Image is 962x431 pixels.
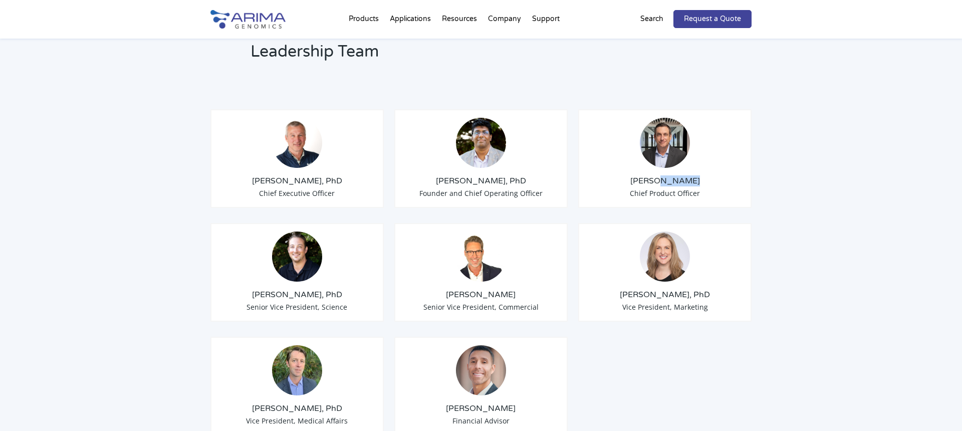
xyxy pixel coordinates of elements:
span: Chief Product Officer [630,188,700,198]
h3: [PERSON_NAME] [403,289,559,300]
h3: [PERSON_NAME], PhD [587,289,743,300]
img: 1632501909860.jpeg [272,345,322,395]
img: 19364919-cf75-45a2-a608-1b8b29f8b955.jpg [640,232,690,282]
span: Chief Executive Officer [259,188,335,198]
span: Senior Vice President, Commercial [423,302,539,312]
img: Arima-Genomics-logo [210,10,286,29]
img: A.-Seltser-Headshot.jpeg [456,345,506,395]
h3: [PERSON_NAME] [587,175,743,186]
span: Founder and Chief Operating Officer [419,188,543,198]
span: Financial Advisor [452,416,510,425]
p: Search [640,13,663,26]
span: Senior Vice President, Science [247,302,347,312]
h2: Leadership Team [251,41,609,71]
h3: [PERSON_NAME] [403,403,559,414]
img: David-Duvall-Headshot.jpg [456,232,506,282]
h3: [PERSON_NAME], PhD [219,403,375,414]
img: Sid-Selvaraj_Arima-Genomics.png [456,118,506,168]
span: Vice President, Marketing [622,302,708,312]
a: Request a Quote [673,10,752,28]
img: Chris-Roberts.jpg [640,118,690,168]
img: Tom-Willis.jpg [272,118,322,168]
span: Vice President, Medical Affairs [246,416,348,425]
h3: [PERSON_NAME], PhD [403,175,559,186]
h3: [PERSON_NAME], PhD [219,289,375,300]
h3: [PERSON_NAME], PhD [219,175,375,186]
img: Anthony-Schmitt_Arima-Genomics.png [272,232,322,282]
